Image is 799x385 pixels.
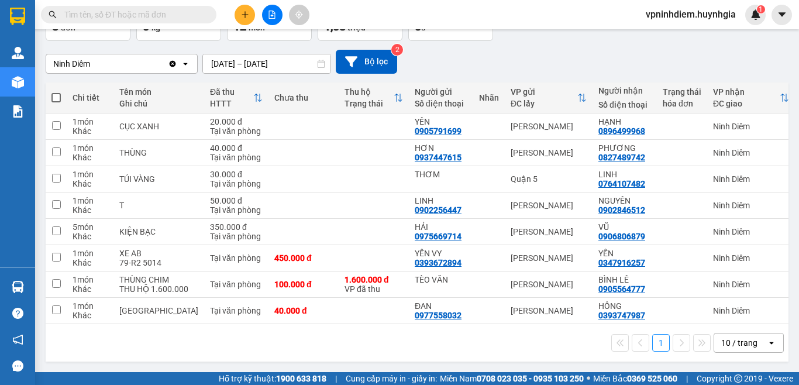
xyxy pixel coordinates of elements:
[713,148,789,157] div: Ninh Diêm
[210,143,263,153] div: 40.000 đ
[346,372,437,385] span: Cung cấp máy in - giấy in:
[12,308,23,319] span: question-circle
[391,44,403,56] sup: 2
[345,87,394,97] div: Thu hộ
[274,93,333,102] div: Chưa thu
[415,301,467,311] div: ĐAN
[210,170,263,179] div: 30.000 đ
[663,99,701,108] div: hóa đơn
[119,258,198,267] div: 79-R2 5014
[757,5,765,13] sup: 1
[598,284,645,294] div: 0905564777
[10,8,25,25] img: logo-vxr
[511,99,577,108] div: ĐC lấy
[61,23,75,32] span: đơn
[511,253,587,263] div: [PERSON_NAME]
[772,5,792,25] button: caret-down
[345,275,403,294] div: VP đã thu
[477,374,584,383] strong: 0708 023 035 - 0935 103 250
[479,93,499,102] div: Nhãn
[210,126,263,136] div: Tại văn phòng
[295,11,303,19] span: aim
[143,19,149,33] span: 0
[73,249,108,258] div: 1 món
[119,249,198,258] div: XE AB
[151,23,160,32] span: kg
[713,122,789,131] div: Ninh Diêm
[415,126,462,136] div: 0905791699
[73,179,108,188] div: Khác
[73,232,108,241] div: Khác
[73,117,108,126] div: 1 món
[73,258,108,267] div: Khác
[415,117,467,126] div: YẾN
[249,23,265,32] span: món
[210,253,263,263] div: Tại văn phòng
[511,87,577,97] div: VP gửi
[415,153,462,162] div: 0937447615
[636,7,745,22] span: vpninhdiem.huynhgia
[168,59,177,68] svg: Clear value
[598,311,645,320] div: 0393747987
[335,372,337,385] span: |
[415,205,462,215] div: 0902256447
[415,99,467,108] div: Số điện thoại
[241,11,249,19] span: plus
[203,54,330,73] input: Select a date range.
[598,258,645,267] div: 0347916257
[421,23,426,32] span: đ
[64,8,202,21] input: Tìm tên, số ĐT hoặc mã đơn
[339,82,409,114] th: Toggle SortBy
[415,196,467,205] div: LINH
[511,280,587,289] div: [PERSON_NAME]
[274,306,333,315] div: 40.000 đ
[53,58,90,70] div: Ninh Diêm
[235,5,255,25] button: plus
[598,196,651,205] div: NGUYÊN
[415,258,462,267] div: 0393672894
[713,306,789,315] div: Ninh Diêm
[12,334,23,345] span: notification
[415,311,462,320] div: 0977558032
[210,179,263,188] div: Tại văn phòng
[511,174,587,184] div: Quận 5
[12,360,23,372] span: message
[12,105,24,118] img: solution-icon
[119,201,198,210] div: T
[210,117,263,126] div: 20.000 đ
[347,23,366,32] span: triệu
[119,87,198,97] div: Tên món
[415,275,467,284] div: TÈO VĂN
[598,126,645,136] div: 0896499968
[505,82,593,114] th: Toggle SortBy
[663,87,701,97] div: Trạng thái
[73,126,108,136] div: Khác
[415,232,462,241] div: 0975669714
[52,19,58,33] span: 8
[119,284,198,294] div: THU HỘ 1.600.000
[324,19,346,33] span: 1,08
[598,301,651,311] div: HỒNG
[707,82,795,114] th: Toggle SortBy
[274,253,333,263] div: 450.000 đ
[210,222,263,232] div: 350.000 đ
[598,179,645,188] div: 0764107482
[345,99,394,108] div: Trạng thái
[289,5,309,25] button: aim
[511,122,587,131] div: [PERSON_NAME]
[210,306,263,315] div: Tại văn phòng
[593,372,677,385] span: Miền Bắc
[750,9,761,20] img: icon-new-feature
[73,311,108,320] div: Khác
[734,374,742,383] span: copyright
[713,227,789,236] div: Ninh Diêm
[587,376,590,381] span: ⚪️
[210,153,263,162] div: Tại văn phòng
[415,222,467,232] div: HẢI
[210,99,253,108] div: HTTT
[204,82,268,114] th: Toggle SortBy
[767,338,776,348] svg: open
[233,19,246,33] span: 12
[73,284,108,294] div: Khác
[73,170,108,179] div: 1 món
